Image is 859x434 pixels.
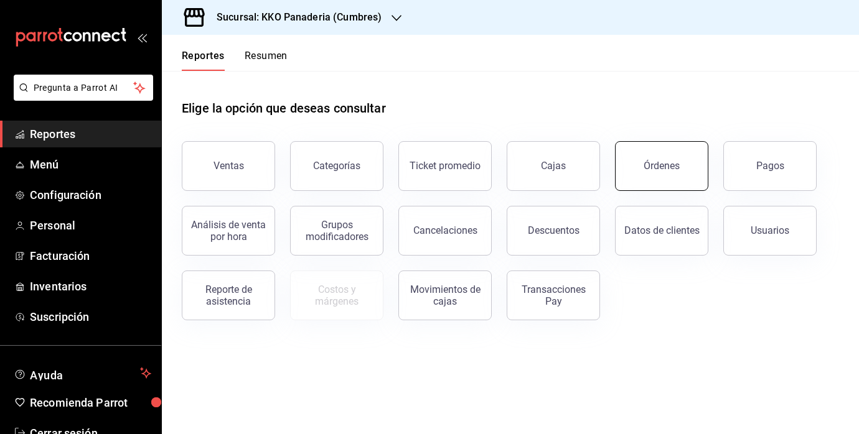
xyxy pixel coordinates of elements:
[398,141,492,191] button: Ticket promedio
[290,141,383,191] button: Categorías
[182,99,386,118] h1: Elige la opción que deseas consultar
[528,224,580,236] div: Descuentos
[515,284,592,307] div: Transacciones Pay
[30,126,151,142] span: Reportes
[30,278,151,295] span: Inventarios
[14,75,153,101] button: Pregunta a Parrot AI
[190,219,267,242] div: Análisis de venta por hora
[214,160,244,172] div: Ventas
[723,141,817,191] button: Pagos
[207,10,382,25] h3: Sucursal: KKO Panaderia (Cumbres)
[190,284,267,307] div: Reporte de asistencia
[30,394,151,411] span: Recomienda Parrot
[313,160,360,172] div: Categorías
[541,159,566,173] div: Cajas
[398,270,492,320] button: Movimientos de cajas
[624,224,700,236] div: Datos de clientes
[30,156,151,173] span: Menú
[182,206,275,256] button: Análisis de venta por hora
[182,50,288,71] div: navigation tabs
[245,50,288,71] button: Resumen
[182,270,275,320] button: Reporte de asistencia
[413,224,477,236] div: Cancelaciones
[723,206,817,256] button: Usuarios
[30,308,151,325] span: Suscripción
[290,270,383,320] button: Contrata inventarios para ver este reporte
[298,284,375,307] div: Costos y márgenes
[137,32,147,42] button: open_drawer_menu
[406,284,484,307] div: Movimientos de cajas
[398,206,492,256] button: Cancelaciones
[644,160,680,172] div: Órdenes
[30,187,151,203] span: Configuración
[507,206,600,256] button: Descuentos
[507,141,600,191] a: Cajas
[507,270,600,320] button: Transacciones Pay
[34,81,134,95] span: Pregunta a Parrot AI
[290,206,383,256] button: Grupos modificadores
[182,141,275,191] button: Ventas
[30,247,151,264] span: Facturación
[30,217,151,234] span: Personal
[182,50,225,71] button: Reportes
[9,90,153,103] a: Pregunta a Parrot AI
[615,141,708,191] button: Órdenes
[298,219,375,242] div: Grupos modificadores
[615,206,708,256] button: Datos de clientes
[30,366,135,381] span: Ayuda
[751,224,789,236] div: Usuarios
[756,160,784,172] div: Pagos
[410,160,481,172] div: Ticket promedio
